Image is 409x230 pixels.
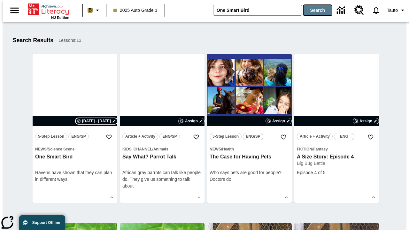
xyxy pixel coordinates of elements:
[103,131,115,143] button: Add to Favorites
[297,147,312,151] span: Fiction
[125,133,155,140] span: Article + Activity
[5,1,24,20] button: Open side menu
[266,118,292,124] button: Assign Choose Dates
[368,2,384,19] a: Notifications
[213,5,302,15] input: search field
[243,133,263,140] button: ENG/SP
[210,146,289,152] span: Topic: News/Health
[76,118,117,124] button: Dec 31 - Dec 31 Choose Dates
[107,193,117,202] button: Show Details
[32,220,60,225] span: Support Offline
[210,133,242,140] button: 5-Step Lesson
[351,2,368,19] a: Resource Center, Will open in new tab
[246,133,260,140] span: ENG/SP
[162,133,177,140] span: ENG/SP
[282,193,291,202] button: Show Details
[210,169,289,183] div: Who says pets are good for people? Doctors do!
[85,4,104,16] button: Boost Class color is light brown. Change class color
[300,133,330,140] span: Article + Activity
[340,133,348,140] span: ENG
[278,131,289,143] button: Add to Favorites
[359,118,372,124] span: Assign
[122,147,152,151] span: Kids' Channel
[304,5,332,15] button: Search
[47,147,48,151] span: /
[153,147,168,151] span: Animals
[185,118,198,124] span: Assign
[333,2,351,19] a: Data Center
[68,133,89,140] button: ENG/SP
[58,37,81,44] span: Lessons : 13
[152,147,153,151] span: /
[35,169,115,183] div: Ravens have shown that they can plan in different ways.
[387,7,398,14] span: Tauto
[89,6,92,14] span: B
[369,193,378,202] button: Show Details
[212,133,239,140] span: 5-Step Lesson
[365,131,376,143] button: Add to Favorites
[71,133,86,140] span: ENG/SP
[313,147,328,151] span: Fantasy
[272,118,285,124] span: Assign
[312,147,313,151] span: /
[297,146,376,152] span: Topic: Fiction/Fantasy
[334,133,354,140] button: ENG
[19,215,65,230] button: Support Offline
[221,147,222,151] span: /
[28,2,69,19] div: Home
[51,16,69,19] span: NJ Edition
[297,169,376,176] div: Episode 4 of 5
[190,131,202,143] button: Add to Favorites
[35,147,47,151] span: News
[353,118,379,124] button: Assign Choose Dates
[210,154,289,160] h3: The Case for Having Pets
[297,154,376,160] h3: A Size Story: Episode 4
[178,118,204,124] button: Assign Choose Dates
[48,147,74,151] span: Science Scene
[297,133,333,140] button: Article + Activity
[294,54,379,203] div: lesson details
[122,154,202,160] h3: Say What? Parrot Talk
[13,37,53,44] h1: Search Results
[159,133,180,140] button: ENG/SP
[122,146,202,152] span: Topic: Kids' Channel/Animals
[120,54,204,203] div: lesson details
[210,147,221,151] span: News
[35,146,115,152] span: Topic: News/Science Scene
[28,3,69,16] a: Home
[35,154,115,160] h3: One Smart Bird
[384,4,409,16] button: Profile/Settings
[122,133,158,140] button: Article + Activity
[222,147,234,151] span: Health
[207,54,292,203] div: lesson details
[38,133,64,140] span: 5-Step Lesson
[113,7,158,14] span: 2025 Auto Grade 1
[33,54,117,203] div: lesson details
[82,118,111,124] span: [DATE] - [DATE]
[122,169,202,189] div: African gray parrots can talk like people do. They give us something to talk about
[194,193,204,202] button: Show Details
[35,133,67,140] button: 5-Step Lesson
